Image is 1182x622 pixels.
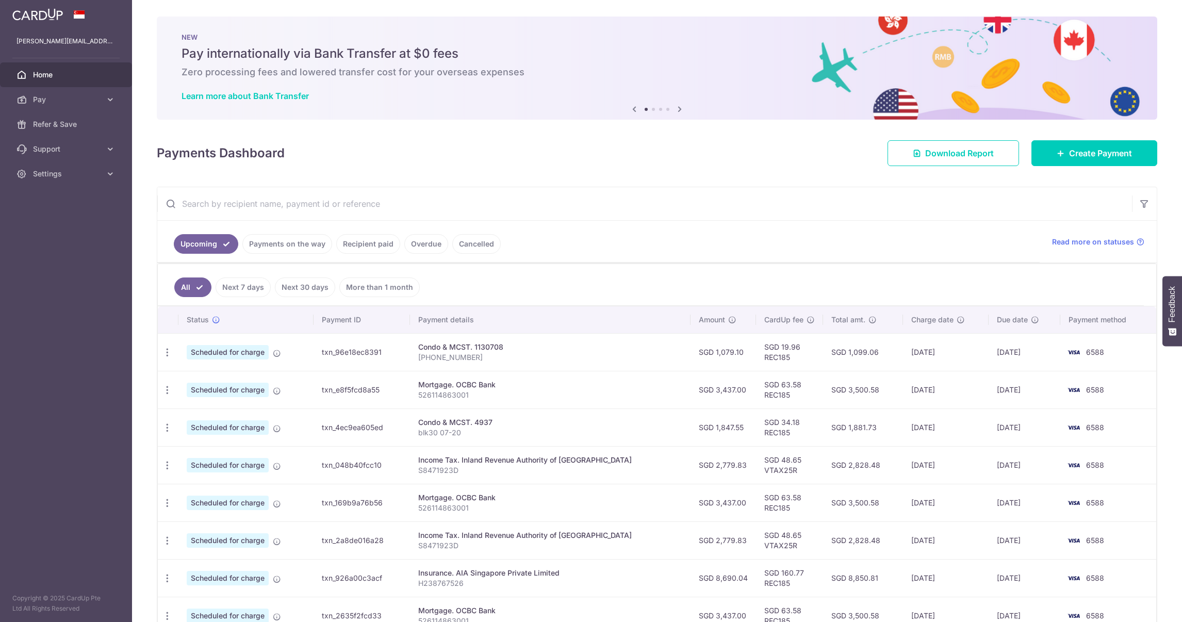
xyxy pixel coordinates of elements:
button: Feedback - Show survey [1162,276,1182,346]
div: Mortgage. OCBC Bank [418,380,682,390]
p: [PHONE_NUMBER] [418,352,682,363]
span: Feedback [1168,286,1177,322]
span: Scheduled for charge [187,496,269,510]
td: txn_926a00c3acf [314,559,410,597]
td: txn_4ec9ea605ed [314,408,410,446]
img: Bank Card [1063,384,1084,396]
td: txn_2a8de016a28 [314,521,410,559]
span: Charge date [911,315,954,325]
td: txn_96e18ec8391 [314,333,410,371]
td: SGD 3,437.00 [691,371,756,408]
p: NEW [182,33,1132,41]
p: S8471923D [418,541,682,551]
span: 6588 [1086,348,1104,356]
a: More than 1 month [339,277,420,297]
td: [DATE] [989,333,1060,371]
p: H238767526 [418,578,682,588]
img: CardUp [12,8,63,21]
img: Bank Card [1063,497,1084,509]
span: Scheduled for charge [187,571,269,585]
span: 6588 [1086,385,1104,394]
td: SGD 8,850.81 [823,559,903,597]
td: SGD 1,099.06 [823,333,903,371]
td: SGD 2,779.83 [691,521,756,559]
span: 6588 [1086,498,1104,507]
img: Bank Card [1063,534,1084,547]
td: [DATE] [989,559,1060,597]
a: Payments on the way [242,234,332,254]
td: SGD 34.18 REC185 [756,408,823,446]
td: SGD 1,881.73 [823,408,903,446]
a: All [174,277,211,297]
td: SGD 160.77 REC185 [756,559,823,597]
span: Download Report [925,147,994,159]
td: SGD 1,079.10 [691,333,756,371]
p: 526114863001 [418,503,682,513]
input: Search by recipient name, payment id or reference [157,187,1132,220]
img: Bank Card [1063,346,1084,358]
th: Payment method [1060,306,1156,333]
td: SGD 3,437.00 [691,484,756,521]
th: Payment details [410,306,691,333]
span: Refer & Save [33,119,101,129]
td: [DATE] [903,408,989,446]
div: Condo & MCST. 4937 [418,417,682,428]
td: SGD 63.58 REC185 [756,371,823,408]
span: Amount [699,315,725,325]
span: Pay [33,94,101,105]
td: SGD 8,690.04 [691,559,756,597]
span: Scheduled for charge [187,533,269,548]
span: Support [33,144,101,154]
span: Status [187,315,209,325]
a: Cancelled [452,234,501,254]
img: Bank Card [1063,572,1084,584]
span: Settings [33,169,101,179]
h5: Pay internationally via Bank Transfer at $0 fees [182,45,1132,62]
td: [DATE] [903,559,989,597]
td: [DATE] [903,484,989,521]
div: Condo & MCST. 1130708 [418,342,682,352]
a: Next 7 days [216,277,271,297]
th: Payment ID [314,306,410,333]
td: [DATE] [903,446,989,484]
span: Total amt. [831,315,865,325]
td: SGD 2,828.48 [823,521,903,559]
div: Mortgage. OCBC Bank [418,605,682,616]
span: 6588 [1086,574,1104,582]
p: 526114863001 [418,390,682,400]
td: [DATE] [989,484,1060,521]
td: SGD 63.58 REC185 [756,484,823,521]
a: Next 30 days [275,277,335,297]
span: Scheduled for charge [187,420,269,435]
td: txn_169b9a76b56 [314,484,410,521]
td: [DATE] [989,446,1060,484]
span: 6588 [1086,461,1104,469]
div: Insurance. AIA Singapore Private Limited [418,568,682,578]
td: txn_048b40fcc10 [314,446,410,484]
a: Overdue [404,234,448,254]
span: Due date [997,315,1028,325]
p: S8471923D [418,465,682,476]
div: Mortgage. OCBC Bank [418,493,682,503]
p: [PERSON_NAME][EMAIL_ADDRESS][DOMAIN_NAME] [17,36,116,46]
p: blk30 07-20 [418,428,682,438]
td: SGD 19.96 REC185 [756,333,823,371]
span: Home [33,70,101,80]
span: Scheduled for charge [187,458,269,472]
td: [DATE] [989,371,1060,408]
span: 6588 [1086,536,1104,545]
h6: Zero processing fees and lowered transfer cost for your overseas expenses [182,66,1132,78]
td: SGD 2,779.83 [691,446,756,484]
td: SGD 3,500.58 [823,484,903,521]
span: Scheduled for charge [187,383,269,397]
a: Learn more about Bank Transfer [182,91,309,101]
a: Read more on statuses [1052,237,1144,247]
td: [DATE] [989,521,1060,559]
a: Recipient paid [336,234,400,254]
h4: Payments Dashboard [157,144,285,162]
img: Bank Card [1063,459,1084,471]
a: Download Report [888,140,1019,166]
img: Bank Card [1063,610,1084,622]
td: SGD 2,828.48 [823,446,903,484]
img: Bank Card [1063,421,1084,434]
